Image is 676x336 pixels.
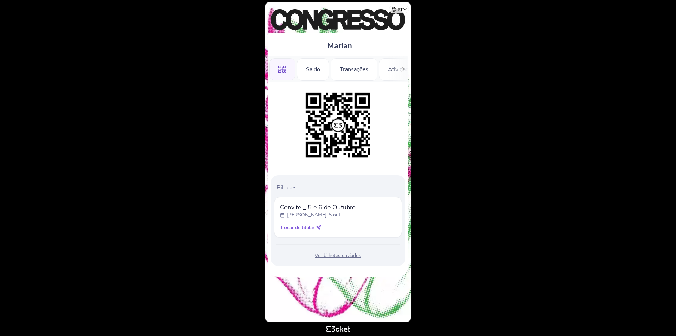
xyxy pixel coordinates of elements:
div: Ver bilhetes enviados [274,252,402,259]
img: Congresso de Cozinha [271,9,405,30]
div: Transações [331,58,377,81]
div: Saldo [297,58,329,81]
span: Marian [327,41,352,51]
img: 976f62deeb3e4d80aa57b5a49dad586f.png [302,89,374,161]
a: Transações [331,65,377,73]
a: Saldo [297,65,329,73]
a: Atividades [379,65,424,73]
p: Bilhetes [277,184,402,191]
p: [PERSON_NAME], 5 out [287,212,340,219]
span: Convite _ 5 e 6 de Outubro [280,203,356,212]
div: Atividades [379,58,424,81]
span: Trocar de titular [280,224,314,231]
